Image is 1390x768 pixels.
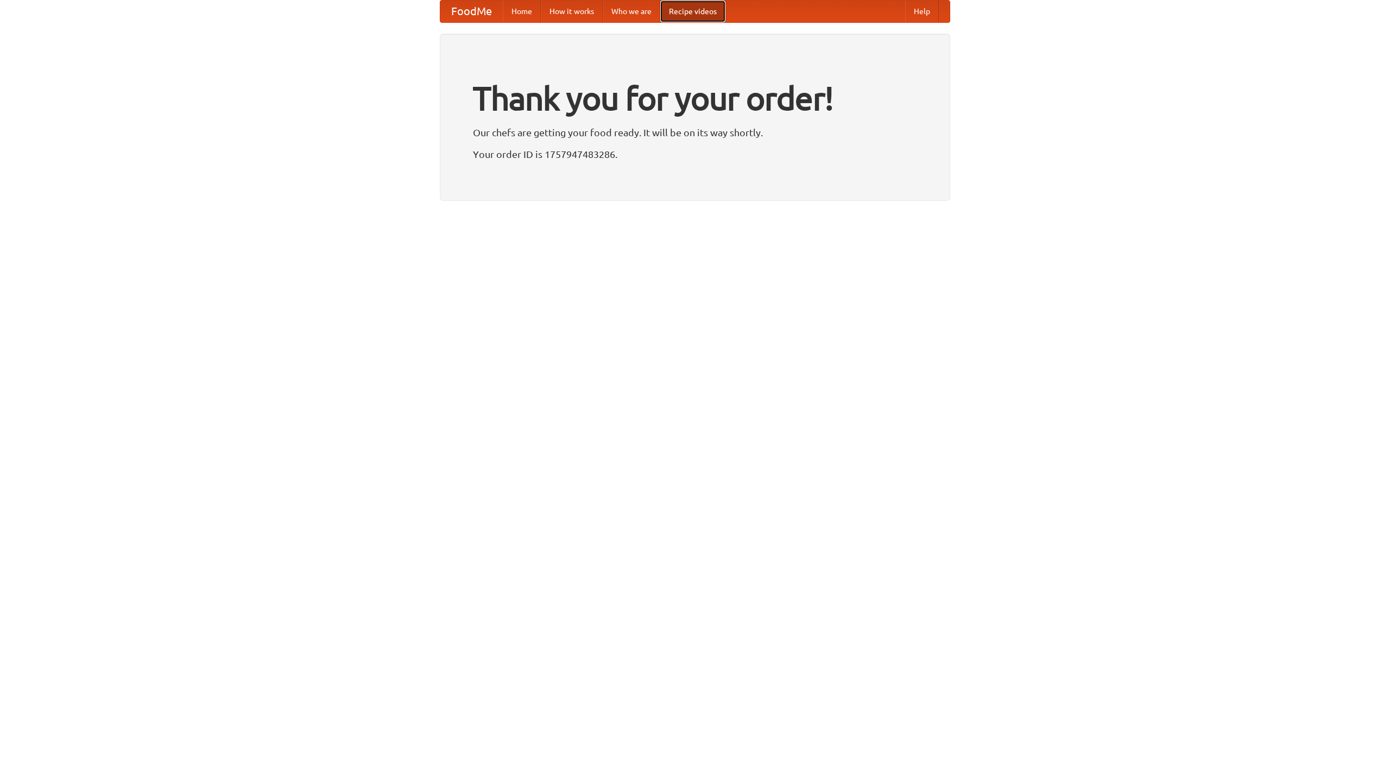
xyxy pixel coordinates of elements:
a: Help [905,1,939,22]
a: Recipe videos [660,1,725,22]
h1: Thank you for your order! [473,72,917,124]
a: How it works [541,1,603,22]
a: Home [503,1,541,22]
p: Our chefs are getting your food ready. It will be on its way shortly. [473,124,917,141]
p: Your order ID is 1757947483286. [473,146,917,162]
a: Who we are [603,1,660,22]
a: FoodMe [440,1,503,22]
